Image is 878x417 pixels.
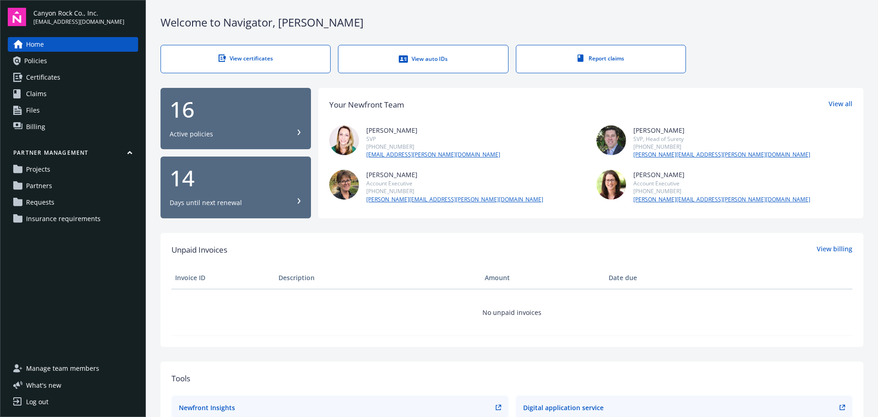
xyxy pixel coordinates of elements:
a: Claims [8,87,138,101]
span: Requests [26,195,54,210]
div: SVP, Head of Surety [633,135,810,143]
div: Digital application service [523,403,604,412]
a: Manage team members [8,361,138,376]
th: Invoice ID [171,267,275,289]
button: 16Active policies [161,88,311,150]
div: Account Executive [633,179,810,187]
div: Active policies [170,130,213,139]
div: [PERSON_NAME] [366,125,500,135]
span: Files [26,103,40,118]
a: View all [829,99,852,111]
span: Manage team members [26,361,99,376]
button: What's new [8,380,76,390]
span: Partners [26,179,52,193]
img: photo [329,125,359,155]
div: [PHONE_NUMBER] [366,187,543,195]
button: Partner management [8,149,138,160]
a: View auto IDs [338,45,508,73]
span: Canyon Rock Co., Inc. [33,8,124,18]
a: Requests [8,195,138,210]
a: Certificates [8,70,138,85]
span: Certificates [26,70,60,85]
img: photo [596,170,626,200]
div: [PHONE_NUMBER] [366,143,500,151]
a: View certificates [161,45,331,73]
a: [PERSON_NAME][EMAIL_ADDRESS][PERSON_NAME][DOMAIN_NAME] [366,195,543,204]
button: 14Days until next renewal [161,157,311,218]
span: Projects [26,162,50,177]
div: [PERSON_NAME] [633,125,810,135]
div: Log out [26,395,48,409]
span: Unpaid Invoices [171,244,227,256]
div: Newfront Insights [179,403,235,412]
div: View certificates [179,54,312,62]
span: Insurance requirements [26,211,101,226]
button: Canyon Rock Co., Inc.[EMAIL_ADDRESS][DOMAIN_NAME] [33,8,138,26]
div: Days until next renewal [170,198,242,207]
div: View auto IDs [357,54,489,64]
div: [PERSON_NAME] [366,170,543,179]
div: Report claims [535,54,667,62]
div: Tools [171,373,852,385]
span: Policies [24,54,47,68]
th: Description [275,267,481,289]
img: photo [596,125,626,155]
div: SVP [366,135,500,143]
a: Report claims [516,45,686,73]
div: [PHONE_NUMBER] [633,187,810,195]
a: Home [8,37,138,52]
div: [PERSON_NAME] [633,170,810,179]
div: Welcome to Navigator , [PERSON_NAME] [161,15,863,30]
a: Projects [8,162,138,177]
a: Policies [8,54,138,68]
span: Billing [26,119,45,134]
div: 16 [170,98,302,120]
a: Files [8,103,138,118]
span: [EMAIL_ADDRESS][DOMAIN_NAME] [33,18,124,26]
a: Insurance requirements [8,211,138,226]
span: What ' s new [26,380,61,390]
div: 14 [170,167,302,189]
a: [PERSON_NAME][EMAIL_ADDRESS][PERSON_NAME][DOMAIN_NAME] [633,195,810,204]
div: [PHONE_NUMBER] [633,143,810,151]
a: View billing [817,244,852,256]
td: No unpaid invoices [171,289,852,336]
div: Account Executive [366,179,543,187]
a: Billing [8,119,138,134]
img: navigator-logo.svg [8,8,26,26]
span: Claims [26,87,47,101]
a: Partners [8,179,138,193]
span: Home [26,37,44,52]
th: Date due [605,267,708,289]
a: [EMAIL_ADDRESS][PERSON_NAME][DOMAIN_NAME] [366,151,500,159]
div: Your Newfront Team [329,99,404,111]
th: Amount [481,267,605,289]
a: [PERSON_NAME][EMAIL_ADDRESS][PERSON_NAME][DOMAIN_NAME] [633,151,810,159]
img: photo [329,170,359,200]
